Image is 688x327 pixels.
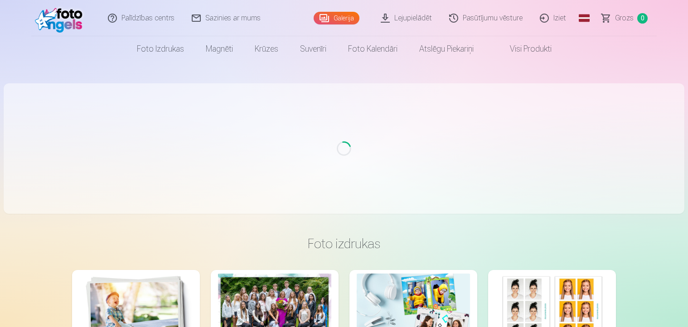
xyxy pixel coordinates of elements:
a: Atslēgu piekariņi [408,36,485,62]
a: Foto kalendāri [337,36,408,62]
a: Krūzes [244,36,289,62]
span: Grozs [615,13,634,24]
img: /fa3 [35,4,87,33]
a: Foto izdrukas [126,36,195,62]
a: Suvenīri [289,36,337,62]
a: Visi produkti [485,36,562,62]
a: Galerija [314,12,359,24]
span: 0 [637,13,648,24]
h3: Foto izdrukas [79,236,609,252]
a: Magnēti [195,36,244,62]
